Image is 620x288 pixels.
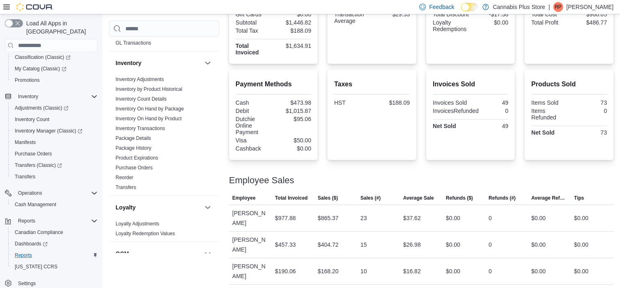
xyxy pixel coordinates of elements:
[11,200,98,209] span: Cash Management
[18,93,38,100] span: Inventory
[531,195,567,201] span: Average Refund
[116,145,151,151] a: Package History
[116,59,141,67] h3: Inventory
[493,2,545,12] p: Cannabis Plus Store
[446,266,460,276] div: $0.00
[116,86,182,92] span: Inventory by Product Historical
[116,125,165,132] span: Inventory Transactions
[116,184,136,190] a: Transfers
[18,280,36,287] span: Settings
[11,103,72,113] a: Adjustments (Classic)
[531,129,554,136] strong: Net Sold
[116,106,184,112] a: Inventory On Hand by Package
[116,145,151,151] span: Package History
[15,263,57,270] span: [US_STATE] CCRS
[116,135,151,141] a: Package Details
[11,115,98,124] span: Inventory Count
[531,266,545,276] div: $0.00
[236,137,272,144] div: Visa
[116,203,136,211] h3: Loyalty
[116,115,182,122] span: Inventory On Hand by Product
[275,43,311,49] div: $1,634.91
[8,250,101,261] button: Reports
[15,92,41,101] button: Inventory
[11,52,74,62] a: Classification (Classic)
[11,227,66,237] a: Canadian Compliance
[116,96,167,102] a: Inventory Count Details
[203,58,213,68] button: Inventory
[11,250,35,260] a: Reports
[116,174,133,181] span: Reorder
[446,213,460,223] div: $0.00
[360,266,367,276] div: 10
[275,137,311,144] div: $50.00
[23,19,98,36] span: Load All Apps in [GEOGRAPHIC_DATA]
[574,266,588,276] div: $0.00
[109,219,219,242] div: Loyalty
[318,195,338,201] span: Sales ($)
[11,262,61,272] a: [US_STATE] CCRS
[15,216,98,226] span: Reports
[11,149,55,159] a: Purchase Orders
[433,19,469,32] div: Loyalty Redemptions
[433,99,469,106] div: Invoices Sold
[433,108,479,114] div: InvoicesRefunded
[116,221,159,227] a: Loyalty Adjustments
[446,240,460,250] div: $0.00
[11,250,98,260] span: Reports
[11,52,98,62] span: Classification (Classic)
[275,11,311,18] div: $0.00
[531,99,567,106] div: Items Sold
[116,184,136,191] span: Transfers
[488,240,492,250] div: 0
[275,108,311,114] div: $1,015.87
[318,266,338,276] div: $168.20
[116,135,151,142] span: Package Details
[116,231,175,236] a: Loyalty Redemption Values
[8,160,101,171] a: Transfers (Classic)
[566,2,613,12] p: [PERSON_NAME]
[11,137,98,147] span: Manifests
[2,215,101,227] button: Reports
[229,205,272,231] div: [PERSON_NAME]
[236,27,272,34] div: Total Tax
[15,241,48,247] span: Dashboards
[429,3,454,11] span: Feedback
[11,160,98,170] span: Transfers (Classic)
[8,199,101,210] button: Cash Management
[109,28,219,51] div: Finance
[11,262,98,272] span: Washington CCRS
[11,172,39,182] a: Transfers
[15,65,66,72] span: My Catalog (Classic)
[116,250,201,258] button: OCM
[318,240,338,250] div: $404.72
[531,79,607,89] h2: Products Sold
[488,266,492,276] div: 0
[203,249,213,259] button: OCM
[403,240,421,250] div: $26.98
[229,258,272,284] div: [PERSON_NAME]
[334,99,370,106] div: HST
[531,240,545,250] div: $0.00
[15,216,39,226] button: Reports
[11,75,98,85] span: Promotions
[116,76,164,83] span: Inventory Adjustments
[360,213,367,223] div: 23
[403,195,434,201] span: Average Sale
[15,139,36,146] span: Manifests
[275,266,296,276] div: $190.06
[472,99,508,106] div: 49
[574,213,588,223] div: $0.00
[8,261,101,272] button: [US_STATE] CCRS
[11,239,51,249] a: Dashboards
[8,227,101,238] button: Canadian Compliance
[488,195,516,201] span: Refunds (#)
[403,266,421,276] div: $16.82
[275,27,311,34] div: $188.09
[15,92,98,101] span: Inventory
[116,40,151,46] span: GL Transactions
[11,137,39,147] a: Manifests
